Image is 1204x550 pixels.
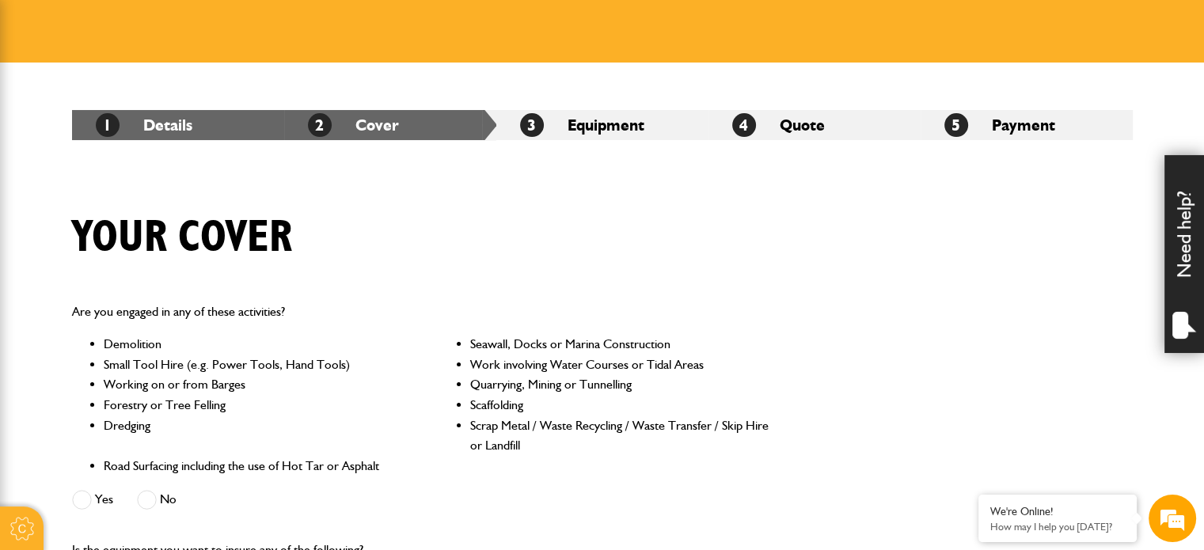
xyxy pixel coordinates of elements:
[104,334,404,355] li: Demolition
[921,110,1133,140] li: Payment
[104,374,404,395] li: Working on or from Barges
[732,113,756,137] span: 4
[104,456,404,476] li: Road Surfacing including the use of Hot Tar or Asphalt
[104,355,404,375] li: Small Tool Hire (e.g. Power Tools, Hand Tools)
[990,505,1125,518] div: We're Online!
[96,116,192,135] a: 1Details
[470,415,770,456] li: Scrap Metal / Waste Recycling / Waste Transfer / Skip Hire or Landfill
[520,113,544,137] span: 3
[496,110,708,140] li: Equipment
[104,415,404,456] li: Dredging
[96,113,120,137] span: 1
[1164,155,1204,353] div: Need help?
[137,490,177,510] label: No
[72,490,113,510] label: Yes
[308,113,332,137] span: 2
[72,302,771,322] p: Are you engaged in any of these activities?
[944,113,968,137] span: 5
[990,521,1125,533] p: How may I help you today?
[470,334,770,355] li: Seawall, Docks or Marina Construction
[470,374,770,395] li: Quarrying, Mining or Tunnelling
[470,395,770,415] li: Scaffolding
[708,110,921,140] li: Quote
[72,211,292,264] h1: Your cover
[470,355,770,375] li: Work involving Water Courses or Tidal Areas
[104,395,404,415] li: Forestry or Tree Felling
[284,110,496,140] li: Cover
